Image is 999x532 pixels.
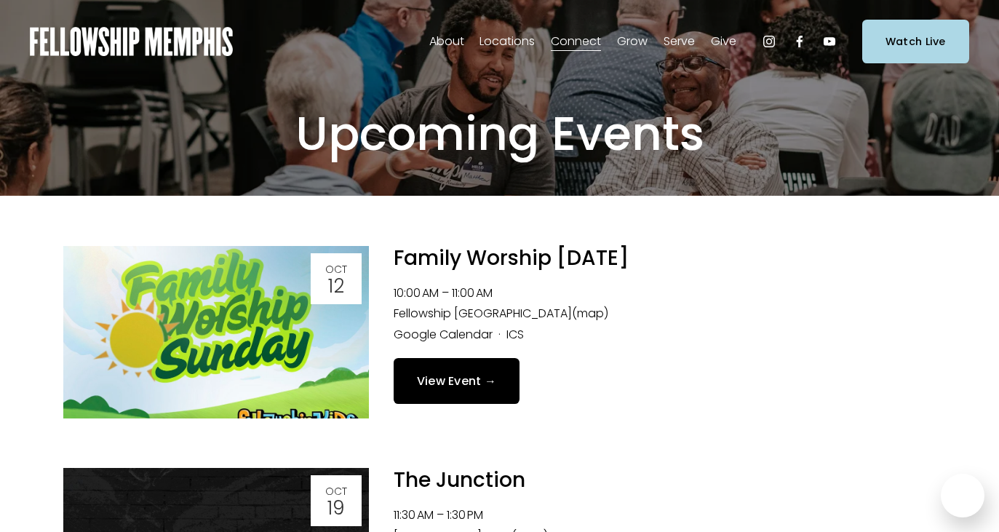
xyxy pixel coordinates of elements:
[394,244,629,272] a: Family Worship [DATE]
[551,30,601,53] a: folder dropdown
[617,31,648,52] span: Grow
[862,20,969,63] a: Watch Live
[447,507,483,523] time: 1:30 PM
[792,34,807,49] a: Facebook
[315,264,357,274] div: Oct
[394,285,439,301] time: 10:00 AM
[711,30,736,53] a: folder dropdown
[315,499,357,517] div: 19
[172,106,827,163] h1: Upcoming Events
[452,285,493,301] time: 11:00 AM
[479,31,535,52] span: Locations
[617,30,648,53] a: folder dropdown
[762,34,776,49] a: Instagram
[63,246,369,418] img: Family Worship Sunday
[711,31,736,52] span: Give
[479,30,535,53] a: folder dropdown
[506,326,524,343] a: ICS
[664,31,695,52] span: Serve
[394,303,936,325] li: Fellowship [GEOGRAPHIC_DATA]
[551,31,601,52] span: Connect
[822,34,837,49] a: YouTube
[394,326,493,343] a: Google Calendar
[315,486,357,496] div: Oct
[315,277,357,295] div: 12
[394,466,525,494] a: The Junction
[572,305,608,322] a: (map)
[429,30,464,53] a: folder dropdown
[30,27,233,56] img: Fellowship Memphis
[394,358,520,404] a: View Event →
[429,31,464,52] span: About
[664,30,695,53] a: folder dropdown
[394,507,434,523] time: 11:30 AM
